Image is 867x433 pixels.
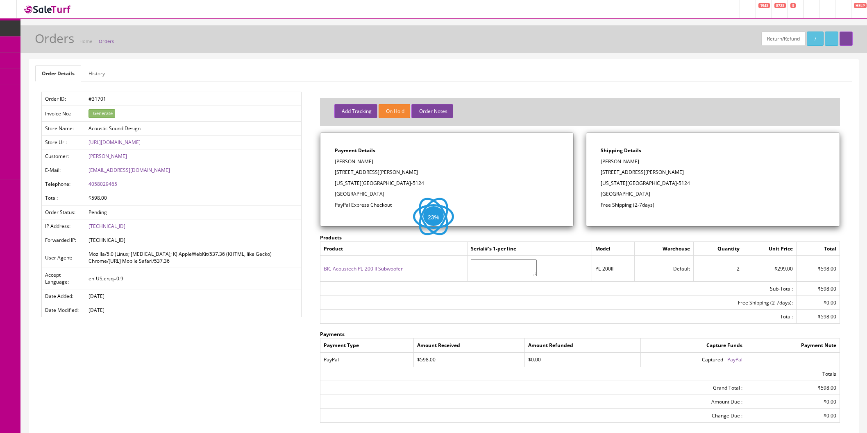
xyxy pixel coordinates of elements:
td: Amount Refunded [525,338,640,353]
h1: Orders [35,32,74,45]
span: 3 [790,3,796,8]
td: Total: [42,191,85,205]
a: 4058029465 [89,180,117,187]
td: Serial#'s 1-per line [467,242,592,256]
td: Total [796,242,840,256]
a: [PERSON_NAME] [89,153,127,160]
a: [URL][DOMAIN_NAME] [89,139,141,146]
span: 1943 [758,3,770,8]
strong: Payment Details [335,147,375,154]
p: [GEOGRAPHIC_DATA] [335,190,559,198]
button: Add Tracking [334,104,377,118]
td: Store Url: [42,135,85,149]
td: Warehouse [635,242,694,256]
td: Order ID: [42,92,85,106]
td: Payment Note [746,338,840,353]
td: Telephone: [42,177,85,191]
a: Orders [99,38,114,44]
td: #31701 [85,92,301,106]
p: Free Shipping (2-7days) [601,201,825,209]
td: IP Address: [42,219,85,233]
td: Free Shipping (2-7days): [320,295,796,309]
a: [TECHNICAL_ID] [89,223,125,230]
img: SaleTurf [23,4,72,15]
a: [EMAIL_ADDRESS][DOMAIN_NAME] [89,167,170,174]
strong: Payments [320,331,345,338]
td: $0.00 [525,352,640,367]
td: Amount Due : [320,395,746,408]
td: $0.00 [796,295,840,309]
td: $0.00 [746,395,840,408]
td: Pending [85,205,301,219]
td: Acoustic Sound Design [85,121,301,135]
td: Amount Received [414,338,525,353]
td: Unit Price [743,242,797,256]
td: Accept Language: [42,268,85,289]
p: [GEOGRAPHIC_DATA] [601,190,825,198]
td: $299.00 [743,256,797,281]
a: History [82,65,111,81]
span: HELP [854,3,867,8]
td: Invoice No.: [42,106,85,122]
a: BIC Acoustech PL-200 II Subwoofer [324,265,403,272]
td: Total: [320,310,796,324]
td: User Agent: [42,247,85,268]
td: PL-200II [592,256,634,281]
td: Customer: [42,149,85,163]
td: $598.00 [796,310,840,324]
td: $598.00 [414,352,525,367]
a: Home [79,38,92,44]
td: Quantity [693,242,743,256]
td: 2 [693,256,743,281]
td: $598.00 [796,282,840,296]
td: en-US,en;q=0.9 [85,268,301,289]
span: Captured - [702,356,726,363]
td: Forwarded IP: [42,233,85,247]
p: [US_STATE][GEOGRAPHIC_DATA]-5124 [601,180,825,187]
td: Grand Total : [320,381,746,395]
td: [DATE] [85,289,301,303]
td: Date Modified: [42,303,85,317]
td: $0.00 [746,408,840,422]
td: $598.00 [796,256,840,281]
td: Model [592,242,634,256]
td: PayPal [320,352,414,367]
td: [DATE] [85,303,301,317]
td: $598.00 [746,381,840,395]
p: [PERSON_NAME] [335,158,559,165]
td: Mozilla/5.0 (Linux; [MEDICAL_DATA]; K) AppleWebKit/537.36 (KHTML, like Gecko) Chrome/[URL] Mobile... [85,247,301,268]
td: [TECHNICAL_ID] [85,233,301,247]
button: Order Notes [411,104,453,118]
td: $598.00 [85,191,301,205]
p: [PERSON_NAME] [601,158,825,165]
strong: Products [320,234,342,241]
td: Date Added: [42,289,85,303]
a: Return/Refund [761,32,806,46]
td: Sub-Total: [320,282,796,296]
td: Order Status: [42,205,85,219]
td: Product [320,242,467,256]
td: Default [635,256,694,281]
td: Payment Type [320,338,414,353]
td: Change Due : [320,408,746,422]
td: E-Mail: [42,163,85,177]
button: On Hold [379,104,410,118]
a: PayPal [727,356,742,363]
button: Generate [89,109,115,118]
td: Capture Funds [640,338,746,353]
strong: Shipping Details [601,147,641,154]
p: [US_STATE][GEOGRAPHIC_DATA]-5124 [335,180,559,187]
p: PayPal Express Checkout [335,201,559,209]
td: Totals [320,367,840,381]
a: Order Details [35,65,81,81]
p: [STREET_ADDRESS][PERSON_NAME] [601,169,825,176]
td: Store Name: [42,121,85,135]
a: / [807,32,824,46]
span: 8723 [774,3,786,8]
p: [STREET_ADDRESS][PERSON_NAME] [335,169,559,176]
